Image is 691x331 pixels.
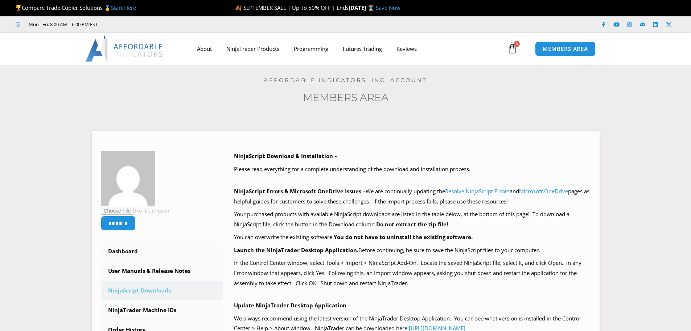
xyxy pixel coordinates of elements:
a: NinjaTrader Machine IDs [101,301,223,320]
a: Futures Trading [336,40,389,57]
p: Please read everything for a complete understanding of the download and installation process. [234,164,591,174]
b: Launch the NinjaTrader Desktop Application. [234,246,358,254]
b: You do not have to uninstall the existing software. [334,233,473,241]
b: Update NinjaTrader Desktop Application – [234,302,351,309]
span: Mon - Fri: 8:00 AM – 6:00 PM EST [27,20,98,29]
p: Your purchased products with available NinjaScript downloads are listed in the table below, at th... [234,209,591,230]
span: 0 [514,41,520,47]
a: Microsoft OneDrive [519,187,568,195]
a: Programming [287,40,336,57]
a: NinjaScript Downloads [101,281,223,300]
span: 🍂 SEPTEMBER SALE | Up To 50% OFF | Ends [235,4,349,11]
a: Members Area [303,91,388,104]
a: Reviews [389,40,424,57]
img: cf46c6ab8cab6f4c1a60ce64f3e2cc647fe0677a2b66e0c0d985426fe07bd41e [101,151,155,206]
img: 🏆 [16,5,21,11]
b: Do not extract the zip file! [376,221,448,228]
a: Start Here [111,4,136,11]
a: 0 [496,38,528,59]
iframe: Customer reviews powered by Trustpilot [108,21,217,28]
strong: [DATE] ⌛ [349,4,376,11]
a: Affordable Indicators, Inc. Account [264,77,427,84]
span: Compare Trade Copier Solutions 🥇 [16,4,136,11]
p: You can overwrite the existing software. [234,232,591,242]
img: LogoAI | Affordable Indicators – NinjaTrader [86,36,164,62]
b: NinjaScript Errors & Microsoft OneDrive Issues – [234,187,366,195]
nav: Menu [190,40,505,57]
p: We are continually updating the and pages as helpful guides for customers to solve these challeng... [234,186,591,207]
a: NinjaTrader Products [219,40,287,57]
span: MEMBERS AREA [543,46,588,52]
b: NinjaScript Download & Installation – [234,152,337,160]
p: Before continuing, be sure to save the NinjaScript files to your computer. [234,245,591,255]
a: Save Now [376,4,400,11]
a: Resolve NinjaScript Errors [445,187,510,195]
p: In the Control Center window, select Tools > Import > NinjaScript Add-On. Locate the saved NinjaS... [234,258,591,288]
a: Dashboard [101,242,223,261]
a: MEMBERS AREA [535,41,596,56]
a: About [190,40,219,57]
a: User Manuals & Release Notes [101,262,223,280]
